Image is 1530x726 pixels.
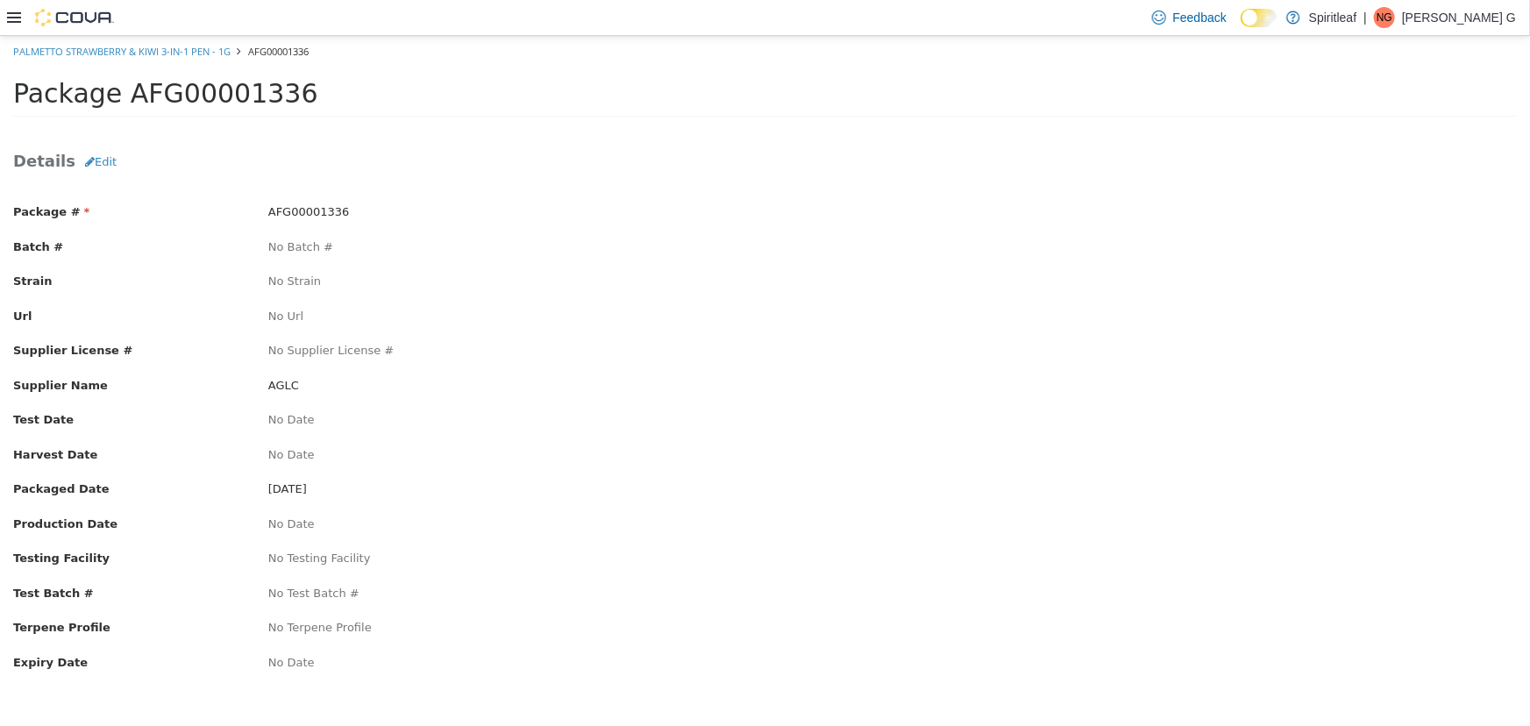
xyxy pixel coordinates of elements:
p: Spiritleaf [1309,7,1356,28]
span: Supplier License # [13,308,132,321]
span: No Date [268,412,315,425]
button: Edit [75,110,126,142]
span: Package AFG00001336 [13,42,318,73]
img: Cova [35,9,114,26]
span: Terpene Profile [13,585,110,598]
span: No Strain [268,238,321,252]
span: Packaged Date [13,446,110,459]
div: Nichole G [1374,7,1395,28]
p: [PERSON_NAME] G [1402,7,1516,28]
span: Details [13,116,75,134]
span: Expiry Date [13,620,88,633]
span: No Date [268,620,315,633]
span: Package # [13,169,89,182]
span: [DATE] [268,446,307,459]
span: Testing Facility [13,516,110,529]
span: No Supplier License # [268,308,395,321]
input: Dark Mode [1241,9,1277,27]
p: | [1363,7,1367,28]
span: Supplier Name [13,343,108,356]
span: No Batch # [268,204,333,217]
span: Dark Mode [1241,27,1242,28]
span: Harvest Date [13,412,97,425]
span: No Testing Facility [268,516,371,529]
a: Palmetto Strawberry & Kiwi 3-in-1 Pen - 1g [13,9,231,22]
span: No Url [268,274,303,287]
span: Strain [13,238,52,252]
span: AFG00001336 [248,9,309,22]
span: No Date [268,377,315,390]
span: Test Batch # [13,551,94,564]
span: No Terpene Profile [268,585,372,598]
span: AGLC [268,343,299,356]
span: Test Date [13,377,74,390]
span: No Test Batch # [268,551,359,564]
span: AFG00001336 [268,169,350,182]
span: Feedback [1173,9,1227,26]
span: Production Date [13,481,117,495]
span: Url [13,274,32,287]
span: NG [1377,7,1392,28]
span: Batch # [13,204,63,217]
span: No Date [268,481,315,495]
